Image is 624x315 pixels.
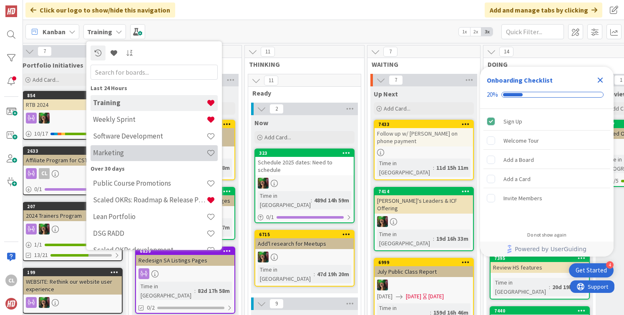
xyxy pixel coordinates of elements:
[23,168,122,179] div: CL
[255,157,354,175] div: Schedule 2025 dates: Need to schedule
[470,28,481,36] span: 2x
[23,147,122,155] div: 2633
[258,265,314,283] div: Time in [GEOGRAPHIC_DATA]
[375,188,473,195] div: 7414
[375,121,473,128] div: 7433
[503,136,539,146] div: Welcome Tour
[594,73,607,87] div: Close Checklist
[93,246,206,254] h4: Scaled OKRs development
[254,149,355,223] a: 323Schedule 2025 dates: Need to scheduleSLTime in [GEOGRAPHIC_DATA]:489d 14h 59m0/1
[503,155,534,165] div: Add a Board
[375,121,473,146] div: 7433Follow up w/ [PERSON_NAME] on phone payment
[91,65,218,80] input: Search for boards...
[138,282,194,300] div: Time in [GEOGRAPHIC_DATA]
[255,238,354,249] div: Add'l research for Meetups
[491,262,589,273] div: Review HS features
[459,28,470,36] span: 1x
[378,121,473,127] div: 7433
[483,189,610,207] div: Invite Members is incomplete.
[25,3,175,18] div: Click our logo to show/hide this navigation
[5,5,17,17] img: Visit kanbanzone.com
[93,229,206,237] h4: DSG RADD
[434,234,471,243] div: 19d 16h 33m
[493,278,549,296] div: Time in [GEOGRAPHIC_DATA]
[480,242,614,257] div: Footer
[606,261,614,269] div: 4
[375,216,473,227] div: SL
[23,92,122,110] div: 854RTB 2024
[487,91,607,98] div: Checklist progress: 20%
[494,308,589,314] div: 7440
[377,292,393,301] span: [DATE]
[374,120,474,180] a: 7433Follow up w/ [PERSON_NAME] on phone paymentTime in [GEOGRAPHIC_DATA]:11d 15h 11m
[483,112,610,131] div: Sign Up is complete.
[39,168,50,179] div: CL
[23,269,122,295] div: 199WEBSITE: Rethink our website user experience
[372,60,470,68] span: WAITING
[378,189,473,194] div: 7414
[491,307,589,315] div: 7440
[483,170,610,188] div: Add a Card is incomplete.
[196,286,232,295] div: 82d 17h 58m
[43,27,65,37] span: Kanban
[374,187,474,251] a: 7414[PERSON_NAME]'s Leaders & ICF OfferingSLTime in [GEOGRAPHIC_DATA]:19d 16h 33m
[23,203,122,210] div: 207
[255,149,354,157] div: 323
[255,231,354,249] div: 6715Add'l research for Meetups
[34,129,48,138] span: 10 / 17
[38,46,52,56] span: 7
[480,67,614,257] div: Checklist Container
[549,282,550,292] span: :
[93,132,206,140] h4: Software Development
[93,98,206,107] h4: Training
[487,91,498,98] div: 20%
[389,75,403,85] span: 7
[491,255,589,262] div: 7395
[91,164,218,173] div: Over 30 days
[136,247,234,266] div: 6839Redesign SA Listings Pages
[18,1,38,11] span: Support
[261,47,275,57] span: 11
[23,146,123,195] a: 2633Affiliate Program for CSTsCL0/1
[255,212,354,222] div: 0/1
[23,202,123,261] a: 2072024 Trainers ProgramSL1/113/21
[491,255,589,273] div: 7395Review HS features
[501,24,564,39] input: Quick Filter...
[375,188,473,214] div: 7414[PERSON_NAME]'s Leaders & ICF Offering
[375,259,473,277] div: 6999July Public Class Report
[39,297,50,308] img: SL
[503,193,542,203] div: Invite Members
[515,244,586,254] span: Powered by UserGuiding
[5,298,17,310] img: avatar
[254,118,268,127] span: Now
[487,75,553,85] div: Onboarding Checklist
[550,282,586,292] div: 20d 19h 17m
[34,240,42,249] span: 1 / 1
[27,204,122,209] div: 207
[569,263,614,277] div: Open Get Started checklist, remaining modules: 4
[375,280,473,290] div: SL
[576,266,607,275] div: Get Started
[136,247,234,255] div: 6839
[433,234,434,243] span: :
[27,93,122,98] div: 854
[377,229,433,248] div: Time in [GEOGRAPHIC_DATA]
[140,248,234,254] div: 6839
[91,84,218,93] div: Last 24 Hours
[23,92,122,99] div: 854
[23,203,122,221] div: 2072024 Trainers Program
[378,260,473,265] div: 6999
[375,266,473,277] div: July Public Class Report
[406,292,421,301] span: [DATE]
[93,179,206,187] h4: Public Course Promotions
[23,276,122,295] div: WEBSITE: Rethink our website user experience
[481,28,493,36] span: 3x
[23,239,122,250] div: 1/1
[93,115,206,123] h4: Weekly Sprint
[249,60,354,68] span: THINKING
[23,184,122,194] div: 0/1
[27,148,122,154] div: 2633
[375,195,473,214] div: [PERSON_NAME]'s Leaders & ICF Offering
[23,297,122,308] div: SL
[258,191,311,209] div: Time in [GEOGRAPHIC_DATA]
